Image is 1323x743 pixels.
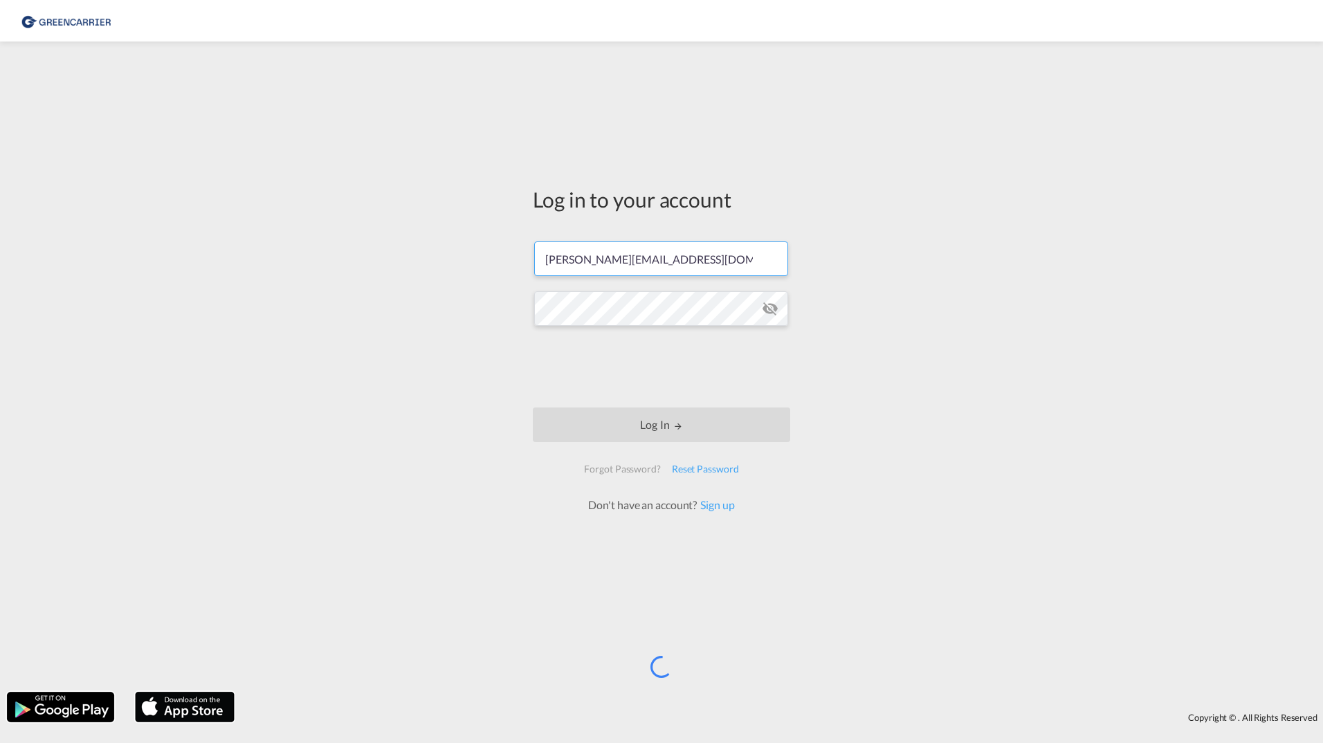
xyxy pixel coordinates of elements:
img: 1378a7308afe11ef83610d9e779c6b34.png [21,6,114,37]
md-icon: icon-eye-off [762,300,778,317]
img: google.png [6,690,116,724]
iframe: reCAPTCHA [556,340,767,394]
a: Sign up [697,498,734,511]
button: LOGIN [533,407,790,442]
div: Log in to your account [533,185,790,214]
img: apple.png [134,690,236,724]
div: Forgot Password? [578,457,666,481]
div: Don't have an account? [573,497,749,513]
input: Enter email/phone number [534,241,788,276]
div: Copyright © . All Rights Reserved [241,706,1323,729]
div: Reset Password [666,457,745,481]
